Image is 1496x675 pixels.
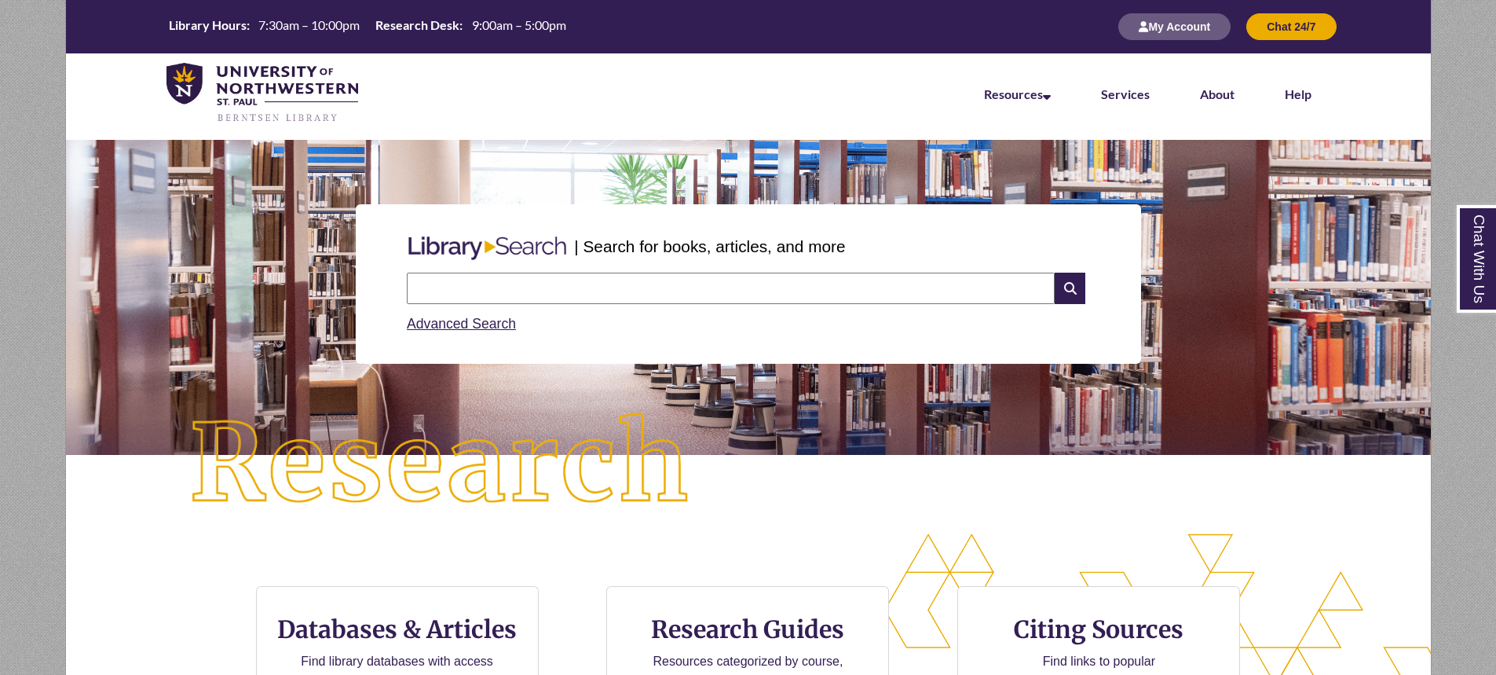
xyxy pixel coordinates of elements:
[166,63,359,124] img: UNWSP Library Logo
[1101,86,1150,101] a: Services
[258,17,360,32] span: 7:30am – 10:00pm
[401,230,574,266] img: Libary Search
[1285,86,1311,101] a: Help
[472,17,566,32] span: 9:00am – 5:00pm
[984,86,1051,101] a: Resources
[1246,13,1336,40] button: Chat 24/7
[1118,13,1231,40] button: My Account
[1118,20,1231,33] a: My Account
[1200,86,1234,101] a: About
[1004,614,1195,644] h3: Citing Sources
[574,234,845,259] p: | Search for books, articles, and more
[163,17,252,34] th: Library Hours:
[163,17,572,38] a: Hours Today
[1055,273,1085,304] i: Search
[620,614,876,644] h3: Research Guides
[1246,20,1336,33] a: Chat 24/7
[163,17,572,36] table: Hours Today
[134,358,748,571] img: Research
[369,17,465,34] th: Research Desk:
[407,316,516,332] a: Advanced Search
[269,614,525,644] h3: Databases & Articles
